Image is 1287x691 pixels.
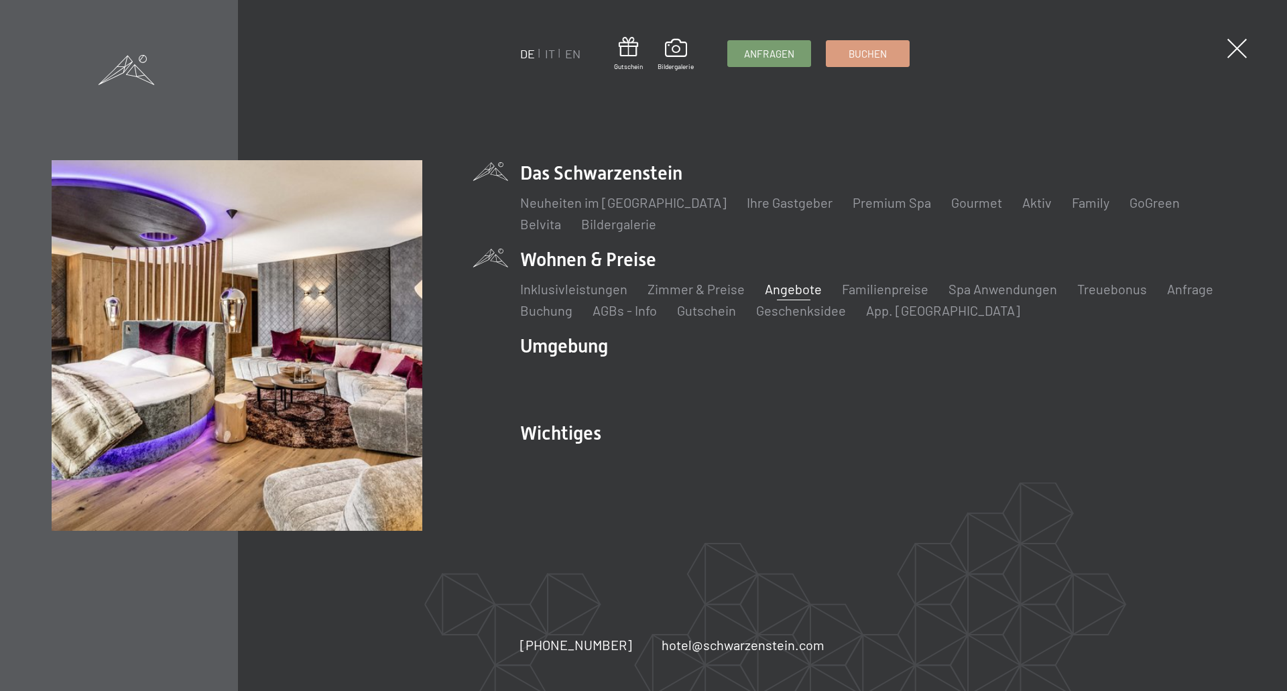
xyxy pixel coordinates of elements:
span: Anfragen [744,47,794,61]
a: Treuebonus [1077,281,1147,297]
a: Bildergalerie [658,39,694,71]
a: Spa Anwendungen [948,281,1057,297]
a: Neuheiten im [GEOGRAPHIC_DATA] [520,194,727,210]
a: hotel@schwarzenstein.com [662,635,824,654]
a: GoGreen [1129,194,1180,210]
a: Geschenksidee [756,302,846,318]
a: Gutschein [677,302,736,318]
a: Inklusivleistungen [520,281,627,297]
a: Gourmet [951,194,1002,210]
a: Zimmer & Preise [648,281,745,297]
a: EN [565,46,580,61]
a: Anfrage [1167,281,1213,297]
a: Ihre Gastgeber [747,194,833,210]
a: [PHONE_NUMBER] [520,635,632,654]
a: App. [GEOGRAPHIC_DATA] [866,302,1020,318]
span: Bildergalerie [658,62,694,71]
a: Buchung [520,302,572,318]
a: Aktiv [1022,194,1052,210]
a: Bildergalerie [581,216,656,232]
a: Gutschein [614,37,643,71]
a: IT [545,46,555,61]
a: Buchen [826,41,909,66]
span: Gutschein [614,62,643,71]
a: Angebote [765,281,822,297]
a: Anfragen [728,41,810,66]
img: Wellnesshotel Südtirol SCHWARZENSTEIN - Wellnessurlaub in den Alpen, Wandern und Wellness [52,160,422,531]
a: AGBs - Info [593,302,657,318]
a: Premium Spa [853,194,931,210]
a: Family [1072,194,1109,210]
span: [PHONE_NUMBER] [520,637,632,653]
span: Buchen [849,47,887,61]
a: Familienpreise [842,281,928,297]
a: Belvita [520,216,561,232]
a: DE [520,46,535,61]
